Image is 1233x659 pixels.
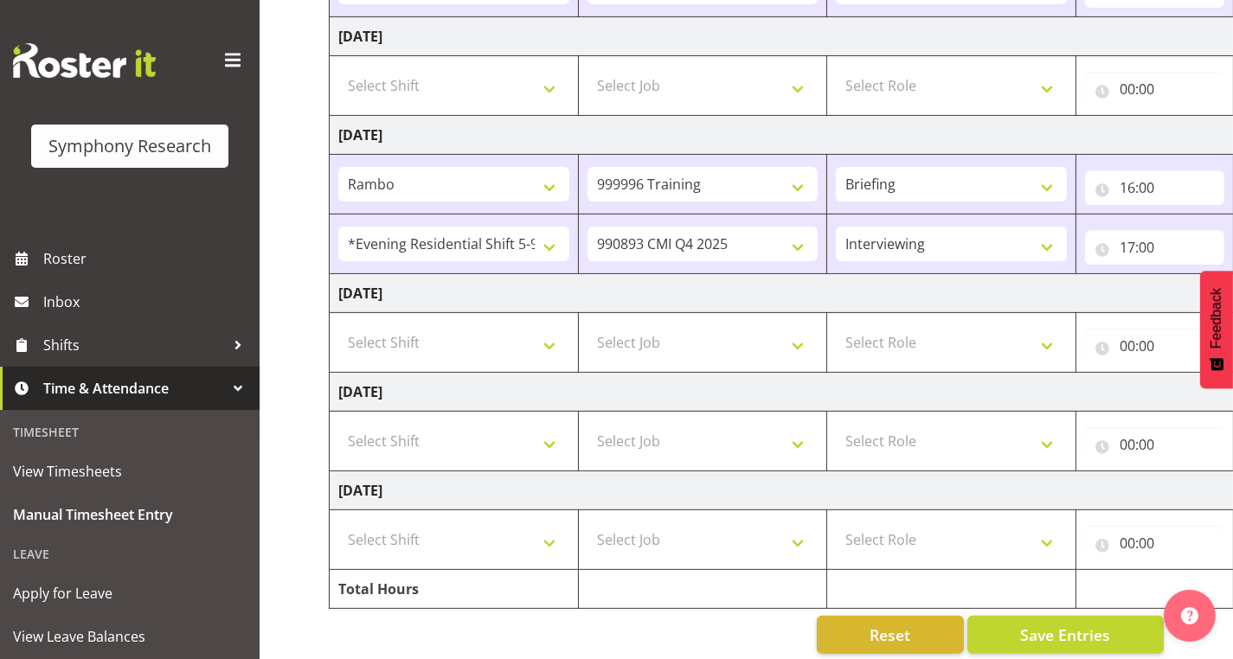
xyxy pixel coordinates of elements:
[4,450,255,493] a: View Timesheets
[13,458,247,484] span: View Timesheets
[1020,624,1110,646] span: Save Entries
[870,624,910,646] span: Reset
[4,414,255,450] div: Timesheet
[817,616,964,654] button: Reset
[4,572,255,615] a: Apply for Leave
[4,615,255,658] a: View Leave Balances
[13,43,156,78] img: Rosterit website logo
[43,246,251,272] span: Roster
[1181,607,1198,624] img: help-xxl-2.png
[1085,329,1224,363] input: Click to select...
[1085,526,1224,560] input: Click to select...
[13,502,247,528] span: Manual Timesheet Entry
[48,133,211,159] div: Symphony Research
[13,580,247,606] span: Apply for Leave
[1085,72,1224,106] input: Click to select...
[1200,271,1233,388] button: Feedback - Show survey
[43,289,251,315] span: Inbox
[1085,427,1224,462] input: Click to select...
[43,332,225,358] span: Shifts
[4,536,255,572] div: Leave
[4,493,255,536] a: Manual Timesheet Entry
[1085,170,1224,205] input: Click to select...
[1085,230,1224,265] input: Click to select...
[43,375,225,401] span: Time & Attendance
[13,624,247,649] span: View Leave Balances
[967,616,1164,654] button: Save Entries
[1209,288,1224,349] span: Feedback
[330,570,579,609] td: Total Hours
